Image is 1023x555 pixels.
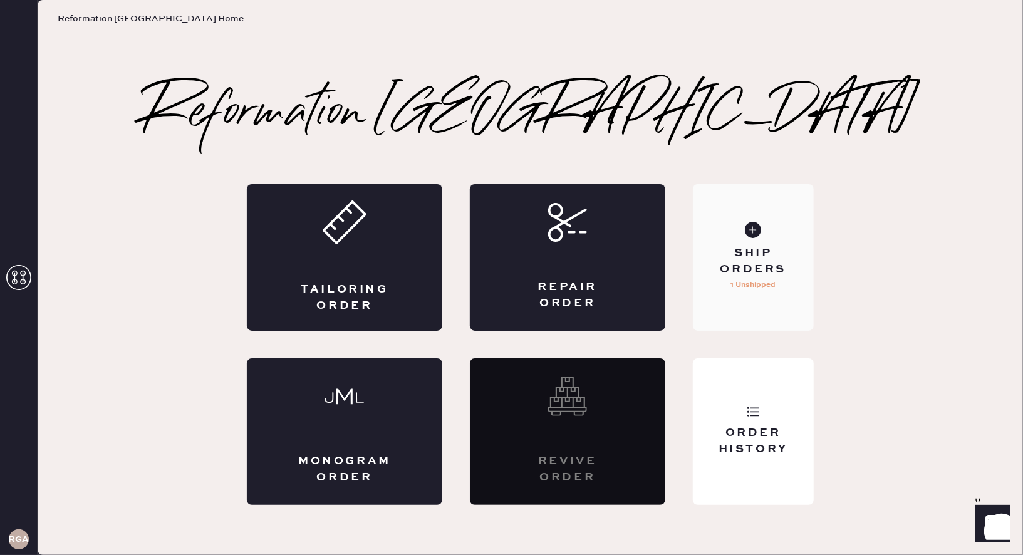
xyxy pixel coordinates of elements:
[470,358,665,505] div: Interested? Contact us at care@hemster.co
[297,454,392,485] div: Monogram Order
[520,454,615,485] div: Revive order
[297,282,392,313] div: Tailoring Order
[143,89,918,139] h2: Reformation [GEOGRAPHIC_DATA]
[9,535,29,544] h3: RGA
[520,279,615,311] div: Repair Order
[703,425,804,457] div: Order History
[58,13,244,25] span: Reformation [GEOGRAPHIC_DATA] Home
[963,499,1017,552] iframe: Front Chat
[703,246,804,277] div: Ship Orders
[730,277,776,293] p: 1 Unshipped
